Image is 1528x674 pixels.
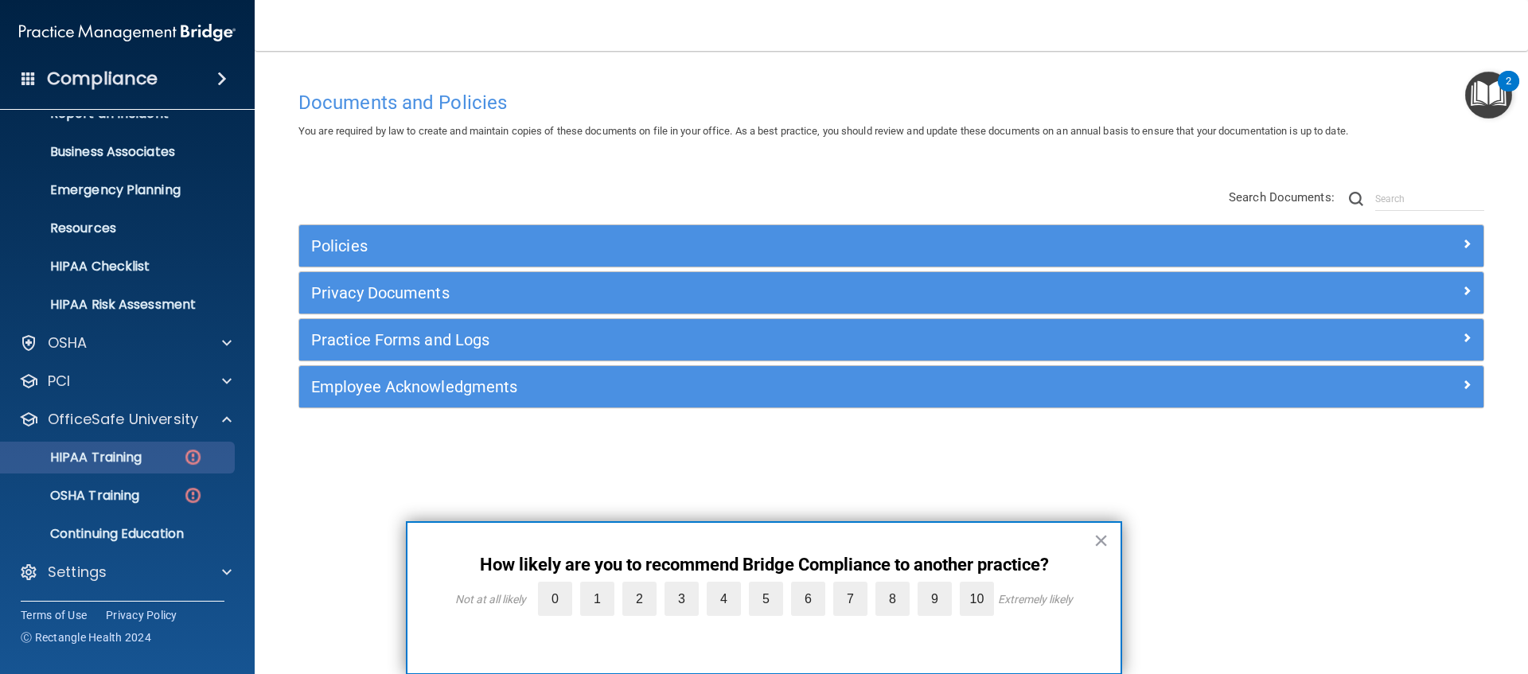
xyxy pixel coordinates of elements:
[10,144,228,160] p: Business Associates
[311,284,1175,302] h5: Privacy Documents
[1375,187,1484,211] input: Search
[622,582,657,616] label: 2
[998,593,1073,606] div: Extremely likely
[833,582,867,616] label: 7
[47,68,158,90] h4: Compliance
[918,582,952,616] label: 9
[21,629,151,645] span: Ⓒ Rectangle Health 2024
[665,582,699,616] label: 3
[183,447,203,467] img: danger-circle.6113f641.png
[21,607,87,623] a: Terms of Use
[48,410,198,429] p: OfficeSafe University
[298,125,1348,137] span: You are required by law to create and maintain copies of these documents on file in your office. ...
[10,259,228,275] p: HIPAA Checklist
[580,582,614,616] label: 1
[183,485,203,505] img: danger-circle.6113f641.png
[1229,190,1335,205] span: Search Documents:
[311,331,1175,349] h5: Practice Forms and Logs
[10,450,142,466] p: HIPAA Training
[875,582,910,616] label: 8
[10,182,228,198] p: Emergency Planning
[48,563,107,582] p: Settings
[1253,561,1509,625] iframe: Drift Widget Chat Controller
[48,372,70,391] p: PCI
[298,92,1484,113] h4: Documents and Policies
[439,555,1089,575] p: How likely are you to recommend Bridge Compliance to another practice?
[1506,81,1511,102] div: 2
[538,582,572,616] label: 0
[311,237,1175,255] h5: Policies
[791,582,825,616] label: 6
[48,333,88,353] p: OSHA
[10,297,228,313] p: HIPAA Risk Assessment
[10,488,139,504] p: OSHA Training
[10,106,228,122] p: Report an Incident
[311,378,1175,395] h5: Employee Acknowledgments
[455,593,526,606] div: Not at all likely
[10,526,228,542] p: Continuing Education
[707,582,741,616] label: 4
[106,607,177,623] a: Privacy Policy
[10,220,228,236] p: Resources
[1093,528,1109,553] button: Close
[960,582,994,616] label: 10
[19,17,236,49] img: PMB logo
[1349,192,1363,206] img: ic-search.3b580494.png
[1465,72,1512,119] button: Open Resource Center, 2 new notifications
[749,582,783,616] label: 5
